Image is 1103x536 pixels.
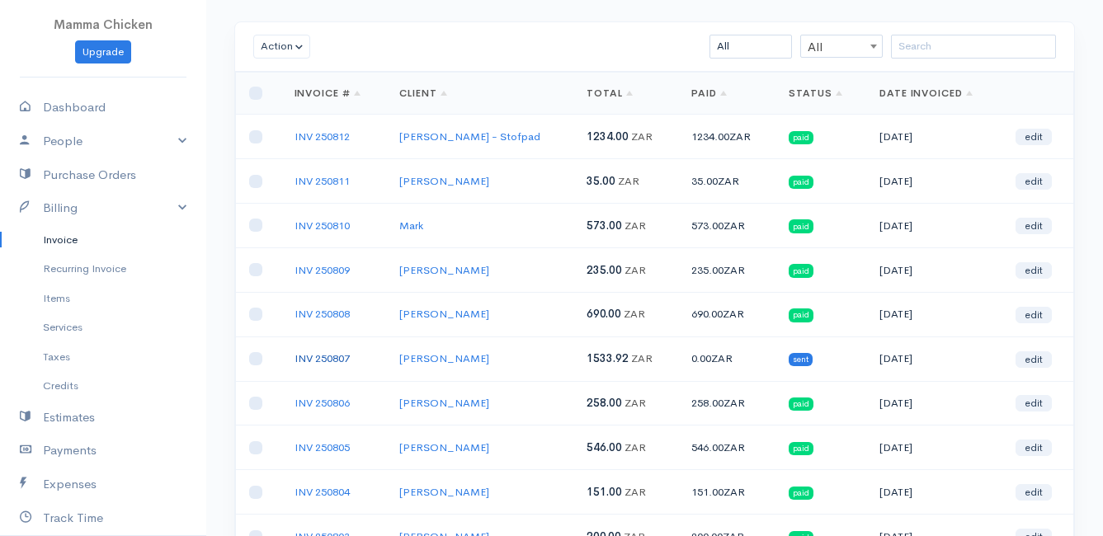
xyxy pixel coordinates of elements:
[625,219,646,233] span: ZAR
[1016,218,1052,234] a: edit
[678,426,775,470] td: 546.00
[729,129,751,143] span: ZAR
[295,485,350,499] a: INV 250804
[678,292,775,336] td: 690.00
[724,485,745,499] span: ZAR
[866,336,1002,381] td: [DATE]
[75,40,131,64] a: Upgrade
[1016,395,1052,411] a: edit
[1016,129,1052,145] a: edit
[399,396,489,410] a: [PERSON_NAME]
[295,396,350,410] a: INV 250806
[295,351,350,365] a: INV 250807
[879,87,973,100] a: Date Invoiced
[866,159,1002,204] td: [DATE]
[587,174,615,188] span: 35.00
[1016,484,1052,501] a: edit
[866,426,1002,470] td: [DATE]
[399,219,423,233] a: Mark
[891,35,1056,59] input: Search
[866,115,1002,159] td: [DATE]
[678,115,775,159] td: 1234.00
[587,129,629,143] span: 1234.00
[295,219,350,233] a: INV 250810
[718,174,739,188] span: ZAR
[723,307,744,321] span: ZAR
[399,485,489,499] a: [PERSON_NAME]
[587,87,633,100] a: Total
[789,397,813,411] span: paid
[724,396,745,410] span: ZAR
[399,440,489,454] a: [PERSON_NAME]
[789,442,813,455] span: paid
[587,396,622,410] span: 258.00
[631,129,653,143] span: ZAR
[678,381,775,426] td: 258.00
[587,263,622,277] span: 235.00
[1016,173,1052,190] a: edit
[399,307,489,321] a: [PERSON_NAME]
[678,247,775,292] td: 235.00
[789,131,813,144] span: paid
[295,129,350,143] a: INV 250812
[624,307,645,321] span: ZAR
[1016,307,1052,323] a: edit
[625,396,646,410] span: ZAR
[678,336,775,381] td: 0.00
[789,87,842,100] a: Status
[625,485,646,499] span: ZAR
[789,176,813,189] span: paid
[866,292,1002,336] td: [DATE]
[1016,440,1052,456] a: edit
[800,35,883,58] span: All
[789,308,813,322] span: paid
[295,174,350,188] a: INV 250811
[866,247,1002,292] td: [DATE]
[587,219,622,233] span: 573.00
[625,440,646,454] span: ZAR
[295,440,350,454] a: INV 250805
[399,87,447,100] a: Client
[724,219,745,233] span: ZAR
[724,440,745,454] span: ZAR
[724,263,745,277] span: ZAR
[399,351,489,365] a: [PERSON_NAME]
[253,35,310,59] button: Action
[295,87,361,100] a: Invoice #
[399,174,489,188] a: [PERSON_NAME]
[54,16,153,32] span: Mamma Chicken
[587,440,622,454] span: 546.00
[866,470,1002,515] td: [DATE]
[678,204,775,248] td: 573.00
[789,353,813,366] span: sent
[587,485,622,499] span: 151.00
[399,129,540,143] a: [PERSON_NAME] - Stofpad
[789,219,813,233] span: paid
[1016,262,1052,279] a: edit
[866,381,1002,426] td: [DATE]
[1016,351,1052,368] a: edit
[618,174,639,188] span: ZAR
[625,263,646,277] span: ZAR
[631,351,653,365] span: ZAR
[295,263,350,277] a: INV 250809
[399,263,489,277] a: [PERSON_NAME]
[678,470,775,515] td: 151.00
[801,35,882,59] span: All
[866,204,1002,248] td: [DATE]
[678,159,775,204] td: 35.00
[789,487,813,500] span: paid
[587,351,629,365] span: 1533.92
[711,351,733,365] span: ZAR
[789,264,813,277] span: paid
[587,307,621,321] span: 690.00
[691,87,727,100] a: Paid
[295,307,350,321] a: INV 250808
